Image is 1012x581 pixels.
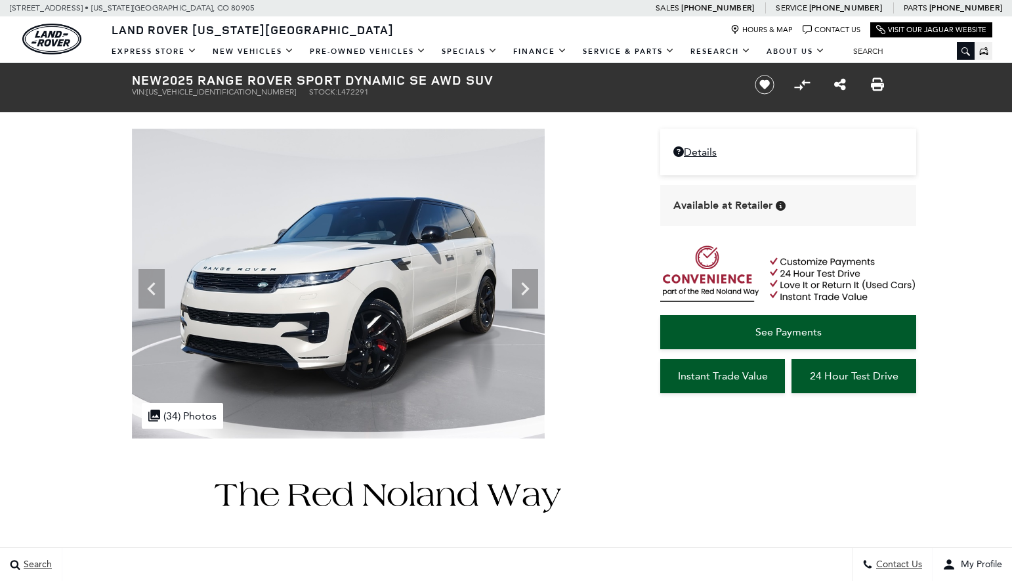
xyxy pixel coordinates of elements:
[434,40,505,63] a: Specials
[776,201,786,211] div: Vehicle is in stock and ready for immediate delivery. Due to demand, availability is subject to c...
[112,22,394,37] span: Land Rover [US_STATE][GEOGRAPHIC_DATA]
[142,403,223,429] div: (34) Photos
[683,40,759,63] a: Research
[673,146,903,158] a: Details
[302,40,434,63] a: Pre-Owned Vehicles
[146,87,296,97] span: [US_VEHICLE_IDENTIFICATION_NUMBER]
[791,359,916,393] a: 24 Hour Test Drive
[10,3,255,12] a: [STREET_ADDRESS] • [US_STATE][GEOGRAPHIC_DATA], CO 80905
[132,71,162,89] strong: New
[776,3,807,12] span: Service
[575,40,683,63] a: Service & Parts
[792,75,812,95] button: Compare vehicle
[678,370,768,382] span: Instant Trade Value
[656,3,679,12] span: Sales
[681,3,754,13] a: [PHONE_NUMBER]
[22,24,81,54] img: Land Rover
[834,77,846,93] a: Share this New 2025 Range Rover Sport Dynamic SE AWD SUV
[843,43,975,59] input: Search
[956,559,1002,570] span: My Profile
[730,25,793,35] a: Hours & Map
[104,40,833,63] nav: Main Navigation
[22,24,81,54] a: land-rover
[803,25,860,35] a: Contact Us
[505,40,575,63] a: Finance
[759,40,833,63] a: About Us
[810,370,898,382] span: 24 Hour Test Drive
[904,3,927,12] span: Parts
[20,559,52,570] span: Search
[871,77,884,93] a: Print this New 2025 Range Rover Sport Dynamic SE AWD SUV
[873,559,922,570] span: Contact Us
[132,73,732,87] h1: 2025 Range Rover Sport Dynamic SE AWD SUV
[132,129,545,439] img: New 2025 Borasco Grey Land Rover Dynamic SE image 1
[104,22,402,37] a: Land Rover [US_STATE][GEOGRAPHIC_DATA]
[929,3,1002,13] a: [PHONE_NUMBER]
[309,87,337,97] span: Stock:
[104,40,205,63] a: EXPRESS STORE
[750,74,779,95] button: Save vehicle
[876,25,986,35] a: Visit Our Jaguar Website
[809,3,882,13] a: [PHONE_NUMBER]
[933,548,1012,581] button: user-profile-menu
[755,326,822,338] span: See Payments
[660,315,916,349] a: See Payments
[132,87,146,97] span: VIN:
[205,40,302,63] a: New Vehicles
[660,359,785,393] a: Instant Trade Value
[337,87,369,97] span: L472291
[673,198,772,213] span: Available at Retailer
